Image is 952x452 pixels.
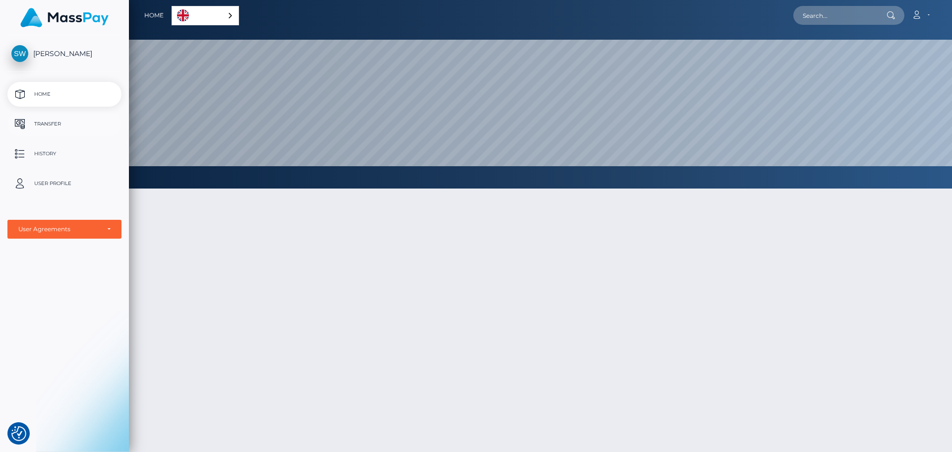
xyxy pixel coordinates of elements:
[11,426,26,441] button: Consent Preferences
[7,49,121,58] span: [PERSON_NAME]
[7,112,121,136] a: Transfer
[144,5,164,26] a: Home
[18,225,100,233] div: User Agreements
[172,6,239,25] aside: Language selected: English
[7,220,121,239] button: User Agreements
[7,82,121,107] a: Home
[793,6,887,25] input: Search...
[7,171,121,196] a: User Profile
[7,141,121,166] a: History
[20,8,109,27] img: MassPay
[11,87,118,102] p: Home
[11,117,118,131] p: Transfer
[11,176,118,191] p: User Profile
[11,146,118,161] p: History
[172,6,238,25] a: English
[172,6,239,25] div: Language
[11,426,26,441] img: Revisit consent button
